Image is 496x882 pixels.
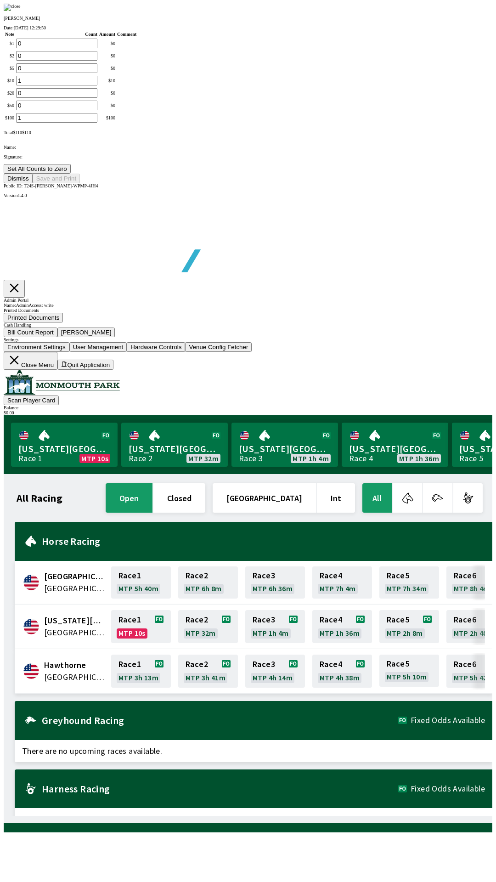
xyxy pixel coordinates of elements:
span: MTP 32m [186,629,216,637]
button: closed [153,483,205,513]
img: global tote logo [25,198,288,295]
div: Balance [4,405,492,410]
div: Public ID: [4,183,492,188]
span: MTP 7h 34m [387,585,427,592]
span: There are no upcoming races available. [15,740,492,762]
span: [US_STATE][GEOGRAPHIC_DATA] [349,443,441,455]
span: MTP 10s [118,629,146,637]
button: All [362,483,392,513]
div: $ 100 [99,115,115,120]
button: User Management [69,342,127,352]
span: Race 3 [253,616,275,623]
span: Race 6 [454,661,476,668]
a: [US_STATE][GEOGRAPHIC_DATA]Race 2MTP 32m [121,423,228,467]
span: T24S-[PERSON_NAME]-WPMP-4JH4 [24,183,98,188]
div: $ 0.00 [4,410,492,415]
div: Date: [4,25,492,30]
a: Race4MTP 1h 36m [312,610,372,643]
span: United States [44,671,106,683]
span: Race 4 [320,572,342,579]
a: Race3MTP 4h 14m [245,655,305,688]
span: Race 5 [387,572,409,579]
span: Delaware Park [44,615,106,627]
span: [US_STATE][GEOGRAPHIC_DATA] [129,443,220,455]
span: MTP 4h 14m [253,674,293,681]
a: Race4MTP 4h 38m [312,655,372,688]
span: MTP 3h 13m [118,674,158,681]
a: Race2MTP 6h 8m [178,566,238,599]
span: Race 1 [118,616,141,623]
div: Total [4,130,492,135]
span: MTP 1h 36m [399,455,439,462]
button: Environment Settings [4,342,69,352]
span: Race 5 [387,660,409,667]
button: Bill Count Report [4,328,57,337]
div: Race 1 [18,455,42,462]
span: MTP 5h 10m [387,673,427,680]
div: $ 0 [99,41,115,46]
div: Race 2 [129,455,152,462]
h1: All Racing [17,494,62,502]
span: Race 4 [320,661,342,668]
th: Note [5,31,15,37]
span: Race 2 [186,572,208,579]
div: $ 0 [99,90,115,96]
button: Int [317,483,355,513]
span: Race 5 [387,616,409,623]
button: [PERSON_NAME] [57,328,115,337]
p: Name: [4,145,492,150]
span: Fixed Odds Available [411,717,485,724]
h2: Greyhound Racing [42,717,398,724]
th: Amount [99,31,116,37]
span: MTP 4h 38m [320,674,360,681]
span: MTP 1h 36m [320,629,360,637]
span: Race 6 [454,616,476,623]
div: Race 3 [239,455,263,462]
h2: Harness Racing [42,785,398,792]
span: MTP 7h 4m [320,585,356,592]
button: Save and Print [33,174,80,183]
span: MTP 2h 40m [454,629,494,637]
span: Canterbury Park [44,571,106,582]
div: Settings [4,337,492,342]
div: $ 0 [99,103,115,108]
a: [US_STATE][GEOGRAPHIC_DATA]Race 3MTP 1h 4m [231,423,338,467]
div: Race 5 [459,455,483,462]
a: Race5MTP 5h 10m [379,655,439,688]
th: Comment [117,31,137,37]
span: Race 3 [253,661,275,668]
a: [US_STATE][GEOGRAPHIC_DATA]Race 4MTP 1h 36m [342,423,448,467]
a: Race3MTP 6h 36m [245,566,305,599]
td: $ 2 [5,51,15,61]
span: Fixed Odds Available [411,785,485,792]
button: Printed Documents [4,313,63,322]
span: Race 2 [186,616,208,623]
span: MTP 6h 8m [186,585,222,592]
p: [PERSON_NAME] [4,16,492,21]
span: Race 4 [320,616,342,623]
span: MTP 5h 42m [454,674,494,681]
a: Race1MTP 3h 13m [111,655,171,688]
span: $ 110 [22,130,31,135]
button: [GEOGRAPHIC_DATA] [213,483,316,513]
button: Quit Application [57,360,113,370]
a: Race5MTP 7h 34m [379,566,439,599]
td: $ 50 [5,100,15,111]
td: $ 1 [5,38,15,49]
img: close [4,4,21,11]
button: Dismiss [4,174,33,183]
a: Race5MTP 2h 8m [379,610,439,643]
button: Close Menu [4,352,57,370]
span: [DATE] 12:29:50 [14,25,46,30]
span: MTP 32m [188,455,219,462]
span: United States [44,582,106,594]
div: Printed Documents [4,308,492,313]
span: $ 110 [13,130,22,135]
button: Venue Config Fetcher [185,342,252,352]
div: Name: Admin Access: write [4,303,492,308]
span: MTP 8h 4m [454,585,490,592]
span: There are no upcoming races available. [15,808,492,830]
span: Race 1 [118,661,141,668]
span: [US_STATE][GEOGRAPHIC_DATA] [18,443,110,455]
div: Admin Portal [4,298,492,303]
